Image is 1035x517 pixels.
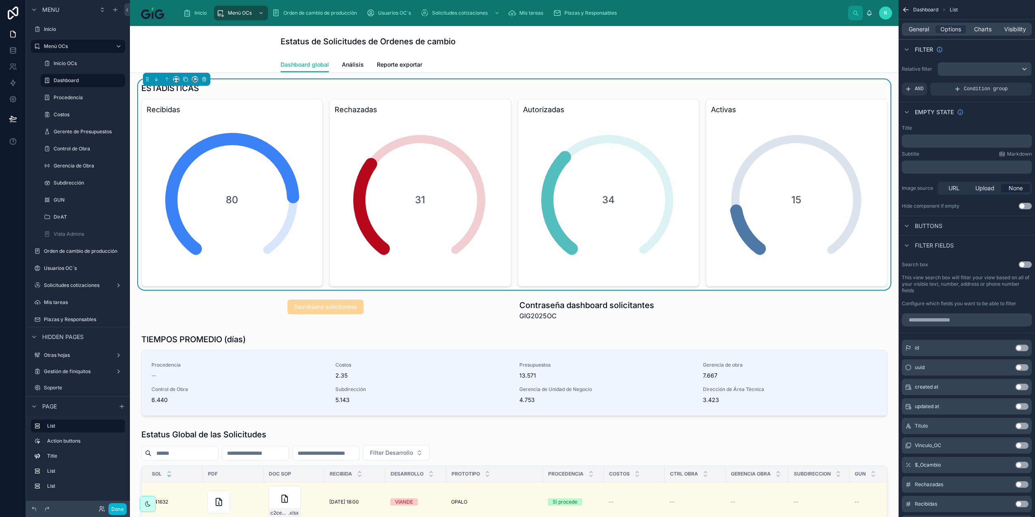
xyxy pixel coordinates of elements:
a: Dashboard global [281,57,329,73]
label: Gerente de Presupuestos [54,128,123,135]
span: List [950,7,958,13]
label: Orden de cambio de producción [44,248,123,254]
img: App logo [136,7,170,20]
span: Menú OCs [228,10,252,16]
label: Otras hojas [44,352,112,358]
span: Hidden pages [42,333,84,341]
span: Condition group [964,86,1008,92]
a: GUN [41,193,125,206]
label: DirAT [54,214,123,220]
span: Prototipo [452,471,480,477]
span: Empty state [915,108,954,116]
span: Filter [915,46,933,54]
span: AND [915,86,924,92]
a: Solicitudes cotizaciones [418,6,504,20]
span: 80 [226,193,238,206]
h3: Autorizadas [523,104,694,115]
a: Usuarios OC´s [364,6,417,20]
label: Subtitle [902,151,919,157]
label: Plazas y Responsables [44,316,123,323]
a: Menú OCs [31,40,125,53]
span: Procedencia [548,471,583,477]
label: Gerencia de Obra [54,163,123,169]
a: Usuarios OC´s [31,262,125,275]
a: Inicio OCs [41,57,125,70]
label: Soporte [44,384,123,391]
span: GUN [855,471,866,477]
h3: Recibidas [147,104,318,115]
span: Vinculo_OC [915,442,941,449]
span: id [915,345,919,351]
label: List [47,423,119,429]
a: Procedencia [41,91,125,104]
a: Gestión de finiquitos [31,365,125,378]
label: Procedencia [54,94,123,101]
a: Soporte [31,381,125,394]
span: Reporte exportar [377,61,422,69]
span: Page [42,402,57,411]
span: created at [915,384,938,390]
span: Dashboard [913,7,938,13]
h1: ESTADÍSTICAS [141,83,199,94]
a: Inicio [181,6,212,20]
div: scrollable content [26,416,130,501]
span: Recibida [330,471,352,477]
span: Doc Sop [269,471,291,477]
label: List [47,468,122,474]
h3: Rechazadas [335,104,506,115]
a: Inicio [31,23,125,36]
span: Inicio [194,10,207,16]
a: Orden de cambio de producción [31,245,125,258]
label: Dashboard [54,77,120,84]
span: Orden de cambio de producción [283,10,357,16]
label: Inicio OCs [54,60,123,67]
h1: Estatus de Solicitudes de Ordenes de cambio [281,36,456,47]
span: R [884,10,887,16]
span: Buttons [915,222,942,230]
label: Control de Obra [54,146,123,152]
a: Mis tareas [506,6,549,20]
label: This view search box will filter your view based on all of your visible text, number, address or ... [902,274,1032,294]
span: 15 [791,193,801,206]
a: Reporte exportar [377,57,422,74]
div: scrollable content [902,135,1032,148]
a: Gerencia de Obra [41,159,125,172]
span: Charts [974,25,992,33]
span: Visibility [1004,25,1026,33]
label: Usuarios OC´s [44,265,123,272]
a: Gerente de Presupuestos [41,125,125,138]
span: Subdireccion [794,471,831,477]
span: None [1009,184,1023,192]
span: 34 [602,193,615,206]
a: Otras hojas [31,349,125,362]
span: Markdown [1007,151,1032,157]
h3: Activas [711,104,882,115]
a: Solicitudes cotizaciones [31,279,125,292]
label: GUN [54,197,123,203]
span: Recibidas [915,501,937,507]
label: Gestión de finiquitos [44,368,112,375]
span: URL [949,184,959,192]
span: uuid [915,364,925,371]
a: DirAT [41,211,125,224]
label: Relative filter [902,66,934,72]
span: Título [915,423,928,429]
span: Filter fields [915,241,954,250]
span: Upload [975,184,994,192]
div: scrollable content [902,161,1032,174]
a: Análisis [342,57,364,74]
span: Costos [609,471,630,477]
a: Costos [41,108,125,121]
label: Title [902,125,912,131]
a: Control de Obra [41,142,125,155]
span: Desarrollo [391,471,424,477]
label: Costos [54,111,123,118]
span: 31 [415,193,425,206]
span: $_Ocambio [915,462,941,468]
span: Rechazadas [915,481,943,488]
span: Ctrl obra [670,471,698,477]
span: Usuarios OC´s [378,10,411,16]
a: Mis tareas [31,296,125,309]
span: Sol [152,471,162,477]
span: PDF [208,471,218,477]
